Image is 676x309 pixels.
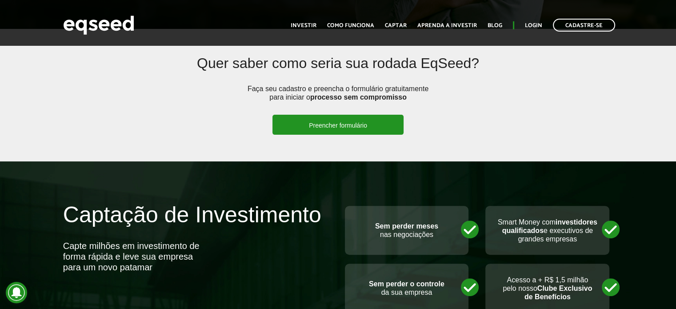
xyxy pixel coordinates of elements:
img: EqSeed [63,13,134,37]
strong: Sem perder o controle [369,280,444,288]
a: Investir [291,23,316,28]
a: Como funciona [327,23,374,28]
p: Smart Money com e executivos de grandes empresas [494,218,600,244]
a: Login [525,23,542,28]
p: Acesso a + R$ 1,5 milhão pelo nosso [494,276,600,301]
p: da sua empresa [354,280,460,297]
strong: processo sem compromisso [310,93,407,101]
a: Captar [385,23,407,28]
h2: Quer saber como seria sua rodada EqSeed? [120,56,557,84]
strong: Sem perder meses [375,222,438,230]
p: nas negociações [354,222,460,239]
div: Capte milhões em investimento de forma rápida e leve sua empresa para um novo patamar [63,241,205,273]
strong: investidores qualificados [502,218,597,234]
h2: Captação de Investimento [63,203,332,241]
a: Blog [488,23,502,28]
strong: Clube Exclusivo de Benefícios [524,285,592,301]
a: Aprenda a investir [417,23,477,28]
p: Faça seu cadastro e preencha o formulário gratuitamente para iniciar o [245,84,432,115]
a: Cadastre-se [553,19,615,32]
a: Preencher formulário [272,115,404,135]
